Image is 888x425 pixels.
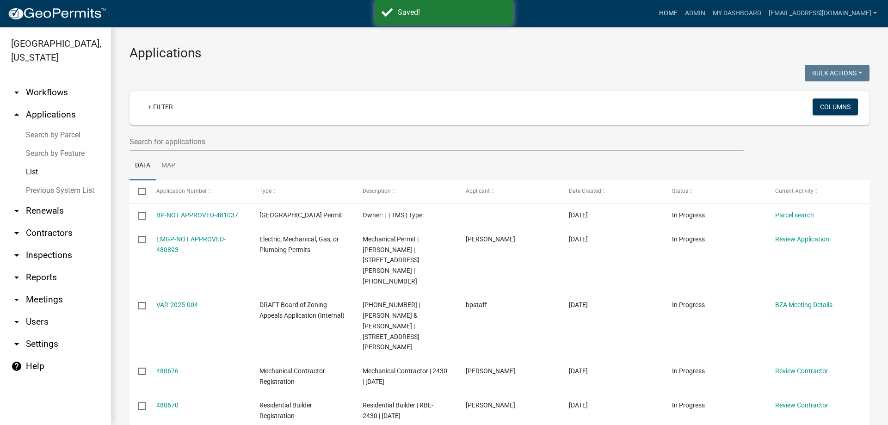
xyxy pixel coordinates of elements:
[141,99,180,115] a: + Filter
[672,301,705,308] span: In Progress
[775,401,828,409] a: Review Contractor
[363,235,419,285] span: Mechanical Permit | Michael Gowan | 67 NOBLE DR | 095-00-00-068
[805,65,869,81] button: Bulk Actions
[672,188,688,194] span: Status
[259,188,271,194] span: Type
[398,7,506,18] div: Saved!
[129,180,147,203] datatable-header-cell: Select
[466,188,490,194] span: Applicant
[672,235,705,243] span: In Progress
[11,205,22,216] i: arrow_drop_down
[766,180,869,203] datatable-header-cell: Current Activity
[11,294,22,305] i: arrow_drop_down
[709,5,765,22] a: My Dashboard
[775,301,832,308] a: BZA Meeting Details
[259,235,339,253] span: Electric, Mechanical, Gas, or Plumbing Permits
[11,87,22,98] i: arrow_drop_down
[672,367,705,375] span: In Progress
[663,180,766,203] datatable-header-cell: Status
[775,188,814,194] span: Current Activity
[466,367,515,375] span: Brian Shirley
[813,99,858,115] button: Columns
[466,401,515,409] span: Brian Shirley
[466,235,515,243] span: Michael Gowan
[457,180,560,203] datatable-header-cell: Applicant
[672,211,705,219] span: In Progress
[250,180,353,203] datatable-header-cell: Type
[259,401,312,419] span: Residential Builder Registration
[569,367,588,375] span: 09/18/2025
[466,301,487,308] span: bpstaff
[11,109,22,120] i: arrow_drop_up
[156,235,226,253] a: EMGP-NOT APPROVED-480893
[775,235,829,243] a: Review Application
[11,316,22,327] i: arrow_drop_down
[11,250,22,261] i: arrow_drop_down
[156,211,238,219] a: BP-NOT APPROVED-481037
[156,151,181,181] a: Map
[259,367,325,385] span: Mechanical Contractor Registration
[569,301,588,308] span: 09/18/2025
[569,211,588,219] span: 09/19/2025
[681,5,709,22] a: Admin
[129,132,744,151] input: Search for applications
[672,401,705,409] span: In Progress
[156,401,179,409] a: 480670
[354,180,457,203] datatable-header-cell: Description
[765,5,881,22] a: [EMAIL_ADDRESS][DOMAIN_NAME]
[775,211,814,219] a: Parcel search
[363,401,433,419] span: Residential Builder | RBE-2430 | 06/30/2027
[363,188,391,194] span: Description
[156,301,198,308] a: VAR-2025-004
[156,188,207,194] span: Application Number
[11,228,22,239] i: arrow_drop_down
[11,272,22,283] i: arrow_drop_down
[156,367,179,375] a: 480676
[129,151,156,181] a: Data
[259,301,345,319] span: DRAFT Board of Zoning Appeals Application (Internal)
[259,211,342,219] span: Abbeville County Building Permit
[569,235,588,243] span: 09/19/2025
[560,180,663,203] datatable-header-cell: Date Created
[775,367,828,375] a: Review Contractor
[147,180,250,203] datatable-header-cell: Application Number
[569,188,601,194] span: Date Created
[363,211,424,219] span: Owner: | | TMS | Type:
[655,5,681,22] a: Home
[569,401,588,409] span: 09/18/2025
[129,45,869,61] h3: Applications
[11,339,22,350] i: arrow_drop_down
[363,301,420,351] span: 035-00-00-098 | AIKEN DARROUGH & DOUGLAS | 351 OLIN SMITH RD
[363,367,447,385] span: Mechanical Contractor | 2430 | 06/30/2027
[11,361,22,372] i: help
